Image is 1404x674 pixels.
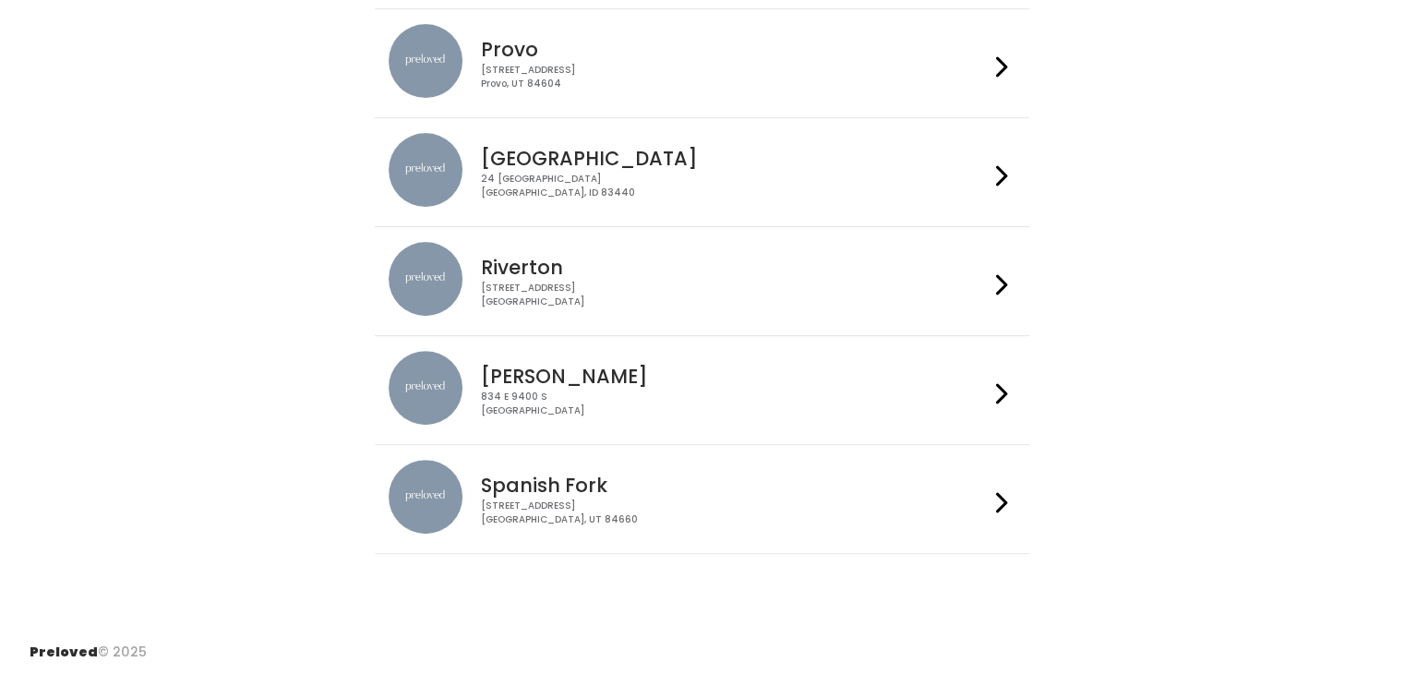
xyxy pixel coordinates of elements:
[481,64,989,90] div: [STREET_ADDRESS] Provo, UT 84604
[30,628,147,662] div: © 2025
[389,133,1015,211] a: preloved location [GEOGRAPHIC_DATA] 24 [GEOGRAPHIC_DATA][GEOGRAPHIC_DATA], ID 83440
[389,24,462,98] img: preloved location
[389,242,1015,320] a: preloved location Riverton [STREET_ADDRESS][GEOGRAPHIC_DATA]
[389,133,462,207] img: preloved location
[481,499,989,526] div: [STREET_ADDRESS] [GEOGRAPHIC_DATA], UT 84660
[389,242,462,316] img: preloved location
[481,475,989,496] h4: Spanish Fork
[30,643,98,661] span: Preloved
[481,366,989,387] h4: [PERSON_NAME]
[481,173,989,199] div: 24 [GEOGRAPHIC_DATA] [GEOGRAPHIC_DATA], ID 83440
[481,39,989,60] h4: Provo
[389,460,462,534] img: preloved location
[481,282,989,308] div: [STREET_ADDRESS] [GEOGRAPHIC_DATA]
[481,391,989,417] div: 834 E 9400 S [GEOGRAPHIC_DATA]
[481,257,989,278] h4: Riverton
[389,351,1015,429] a: preloved location [PERSON_NAME] 834 E 9400 S[GEOGRAPHIC_DATA]
[389,351,462,425] img: preloved location
[389,460,1015,538] a: preloved location Spanish Fork [STREET_ADDRESS][GEOGRAPHIC_DATA], UT 84660
[481,148,989,169] h4: [GEOGRAPHIC_DATA]
[389,24,1015,102] a: preloved location Provo [STREET_ADDRESS]Provo, UT 84604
